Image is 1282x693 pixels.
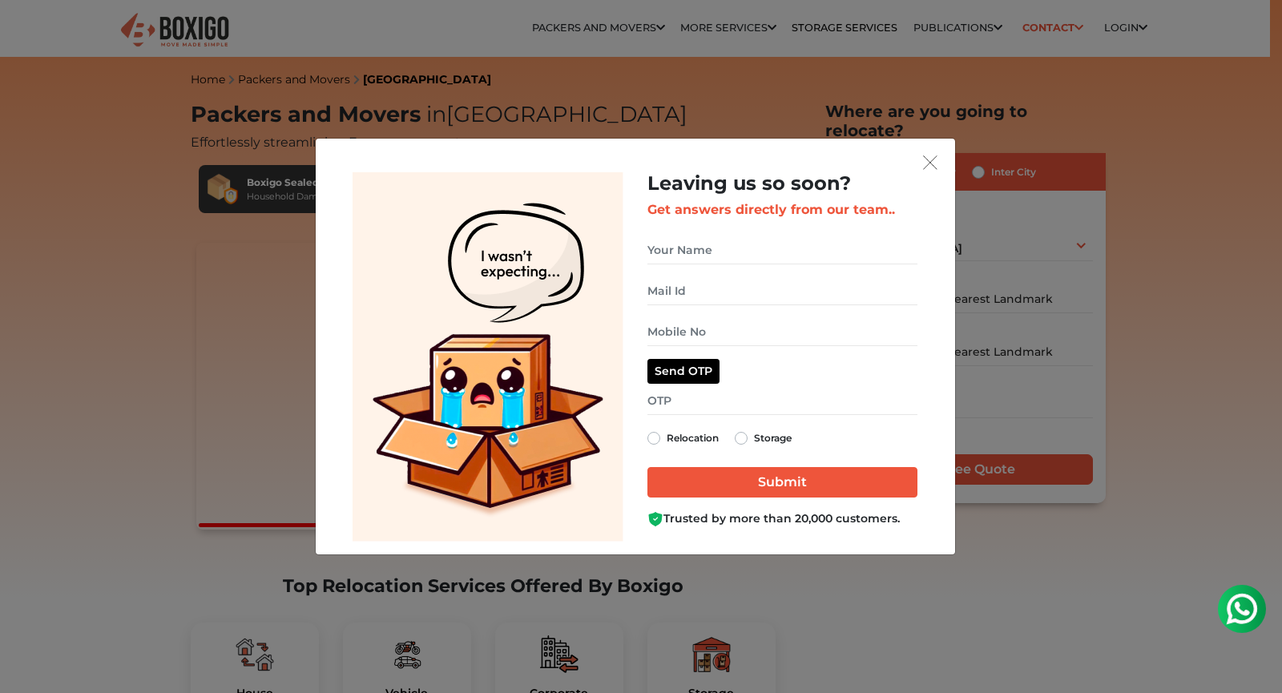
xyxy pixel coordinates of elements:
[647,359,720,384] button: Send OTP
[647,318,917,346] input: Mobile No
[647,172,917,195] h2: Leaving us so soon?
[923,155,937,170] img: exit
[647,202,917,217] h3: Get answers directly from our team..
[647,467,917,498] input: Submit
[353,172,623,542] img: Lead Welcome Image
[647,236,917,264] input: Your Name
[754,429,792,448] label: Storage
[647,510,917,527] div: Trusted by more than 20,000 customers.
[647,277,917,305] input: Mail Id
[647,387,917,415] input: OTP
[647,511,663,527] img: Boxigo Customer Shield
[667,429,719,448] label: Relocation
[16,16,48,48] img: whatsapp-icon.svg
